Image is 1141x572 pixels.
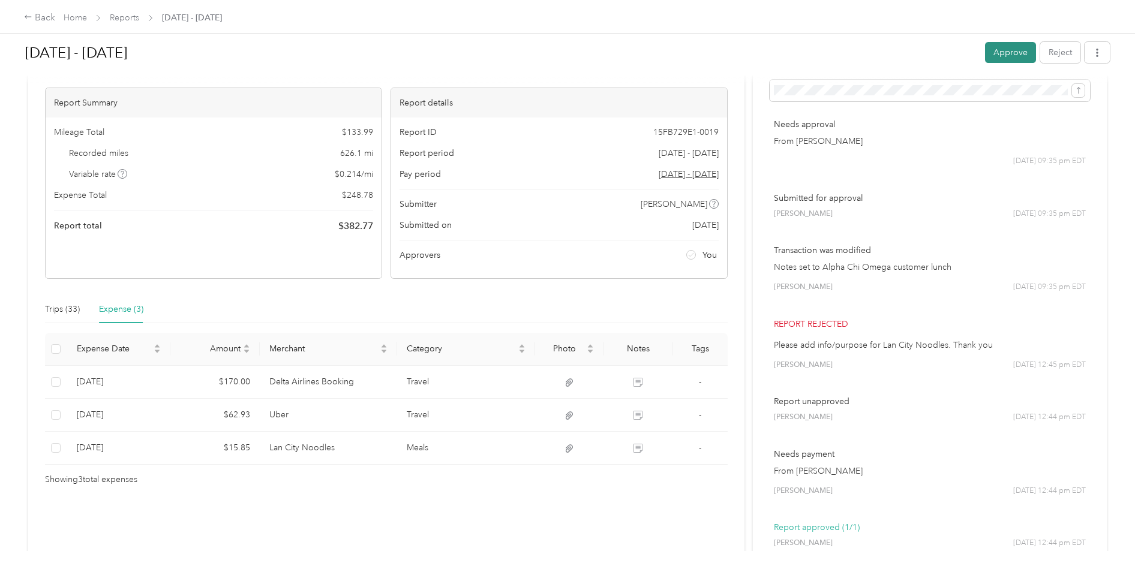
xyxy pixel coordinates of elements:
td: Travel [397,399,535,432]
span: [DATE] [692,219,719,231]
span: Showing 3 total expenses [45,473,137,486]
td: Meals [397,432,535,465]
span: [DATE] 09:35 pm EDT [1013,282,1086,293]
span: [DATE] 12:44 pm EDT [1013,538,1086,549]
th: Photo [535,333,604,366]
td: $15.85 [170,432,260,465]
span: 626.1 mi [340,147,373,159]
a: Reports [110,13,139,23]
td: - [672,366,728,399]
span: - [699,442,701,453]
td: 8-23-2025 [67,399,170,432]
span: Expense Total [54,189,107,201]
p: Notes set to Alpha Chi Omega customer lunch [774,261,1086,273]
span: [PERSON_NAME] [774,538,833,549]
p: From [PERSON_NAME] [774,135,1086,147]
a: Home [64,13,87,23]
span: Expense Date [77,344,151,354]
span: [PERSON_NAME] [641,198,707,210]
span: caret-down [380,348,388,355]
td: Lan City Noodles [260,432,397,465]
th: Category [397,333,535,366]
span: Mileage Total [54,126,104,139]
p: From [PERSON_NAME] [774,465,1086,477]
button: Reject [1040,42,1080,63]
h1: Aug 1 - 31, 2025 [25,38,977,67]
td: $62.93 [170,399,260,432]
span: You [702,249,717,261]
th: Notes [603,333,672,366]
span: [DATE] - [DATE] [162,11,222,24]
span: Variable rate [69,168,128,180]
span: Go to pay period [659,168,719,180]
th: Merchant [260,333,397,366]
p: Report approved (1/1) [774,521,1086,534]
span: $ 0.214 / mi [335,168,373,180]
span: $ 248.78 [342,189,373,201]
td: Delta Airlines Booking [260,366,397,399]
th: Amount [170,333,260,366]
span: caret-up [243,342,250,350]
span: [DATE] 12:45 pm EDT [1013,360,1086,371]
span: - [699,377,701,387]
span: Photo [545,344,585,354]
span: Submitter [400,198,437,210]
span: caret-down [154,348,161,355]
th: Expense Date [67,333,170,366]
span: caret-down [243,348,250,355]
span: [DATE] - [DATE] [659,147,719,159]
span: Category [407,344,515,354]
span: [PERSON_NAME] [774,209,833,219]
span: [DATE] 09:35 pm EDT [1013,156,1086,167]
p: Transaction was modified [774,244,1086,257]
span: Merchant [269,344,378,354]
span: [DATE] 12:44 pm EDT [1013,486,1086,496]
span: [PERSON_NAME] [774,360,833,371]
button: Approve [985,42,1036,63]
div: Tags [682,344,718,354]
p: Submitted for approval [774,192,1086,204]
td: - [672,399,728,432]
div: Trips (33) [45,303,80,316]
td: 8-23-2025 [67,366,170,399]
span: caret-up [380,342,388,350]
th: Tags [672,333,728,366]
div: Expense (3) [99,303,143,316]
iframe: Everlance-gr Chat Button Frame [1074,505,1141,572]
div: Report Summary [46,88,382,118]
span: Report period [400,147,454,159]
span: Recorded miles [69,147,128,159]
span: [PERSON_NAME] [774,282,833,293]
p: Needs approval [774,118,1086,131]
span: Report total [54,219,102,232]
div: Report details [391,88,727,118]
span: 15FB729E1-0019 [653,126,719,139]
span: caret-down [587,348,594,355]
p: Report rejected [774,318,1086,330]
p: Report unapproved [774,395,1086,408]
span: Approvers [400,249,440,261]
td: Travel [397,366,535,399]
span: caret-down [518,348,526,355]
span: Report ID [400,126,437,139]
span: [PERSON_NAME] [774,486,833,496]
span: [DATE] 12:44 pm EDT [1013,412,1086,423]
span: [PERSON_NAME] [774,412,833,423]
span: Submitted on [400,219,452,231]
p: Needs payment [774,448,1086,460]
span: $ 133.99 [342,126,373,139]
div: Back [24,11,55,25]
span: - [699,410,701,420]
td: Uber [260,399,397,432]
span: caret-up [154,342,161,350]
td: 8-13-2025 [67,432,170,465]
td: - [672,432,728,465]
span: caret-up [587,342,594,350]
td: $170.00 [170,366,260,399]
span: Pay period [400,168,441,180]
span: caret-up [518,342,526,350]
span: [DATE] 09:35 pm EDT [1013,209,1086,219]
p: Please add info/purpose for Lan City Noodles. Thank you [774,339,1086,351]
span: Amount [180,344,241,354]
span: $ 382.77 [338,219,373,233]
